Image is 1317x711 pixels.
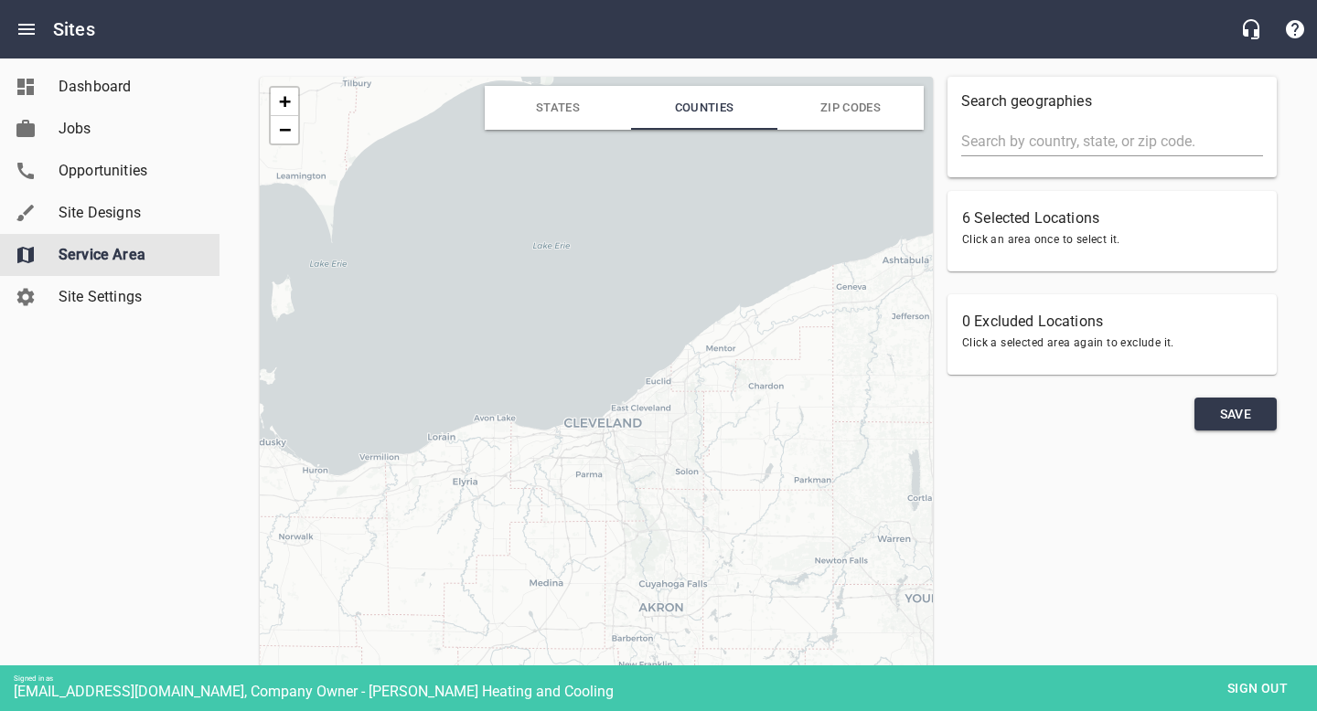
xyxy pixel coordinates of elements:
[59,244,198,266] span: Service Area
[59,286,198,308] span: Site Settings
[59,160,198,182] span: Opportunities
[53,15,95,44] h6: Sites
[1212,672,1303,706] button: Sign out
[1273,7,1317,51] button: Support Portal
[1229,7,1273,51] button: Live Chat
[675,101,734,114] span: Counties
[14,683,1317,700] div: [EMAIL_ADDRESS][DOMAIN_NAME], Company Owner - [PERSON_NAME] Heating and Cooling
[961,127,1263,156] input: Search by country, state, or zip code.
[59,118,198,140] span: Jobs
[961,90,1263,112] p: Search geographies
[279,118,291,141] span: −
[279,90,291,112] span: +
[962,334,1262,353] span: Click a selected area again to exclude it.
[271,116,298,143] a: Zoom out
[962,309,1262,334] h6: 0 Excluded Locations
[536,101,580,114] span: States
[962,206,1262,231] h6: 6 Selected Locations
[59,76,198,98] span: Dashboard
[1194,398,1277,431] button: Save
[271,88,298,116] a: Zoom in
[1209,403,1262,426] span: Save
[820,101,881,114] span: ZIP Codes
[5,7,48,51] button: Open drawer
[14,674,1317,683] div: Signed in as
[59,202,198,224] span: Site Designs
[1219,677,1296,700] span: Sign out
[962,231,1262,249] span: Click an area once to select it.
